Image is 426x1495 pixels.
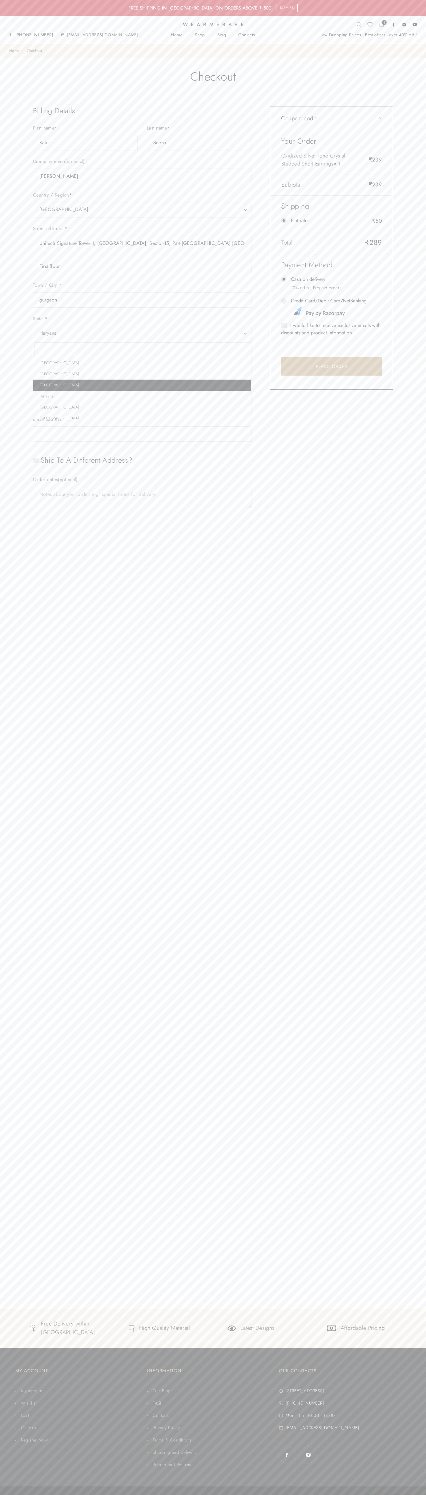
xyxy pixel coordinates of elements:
a: Dismiss [276,4,298,12]
a: Terms & Conditions [147,1437,279,1443]
a: Our Blog [147,1388,279,1394]
a: Contacts [232,32,261,38]
span: 1 [382,20,387,25]
span: Register Now [19,1437,48,1443]
span: ₹ [369,156,372,164]
div: Jaw Dropping Prices ! Best offers - over 40% off ! [321,32,417,38]
span: [STREET_ADDRESS] [284,1388,324,1394]
a: Coupon code [281,114,382,122]
th: Total [281,237,364,248]
a: Refund and Returns [147,1461,279,1468]
span: FAQ [151,1400,161,1406]
input: I would like to receive exclusive emails with discounts and product information [281,323,287,328]
label: State [33,315,251,326]
div: Affordable Pricing [341,1324,385,1333]
div: Payment Method [281,260,382,269]
label: Town / City [33,282,251,292]
input: Ship to a different address? [33,458,38,463]
li: Haryana [33,391,251,402]
a: Register Now [15,1437,147,1443]
span: (optional) [65,158,85,165]
span: Haryana [39,329,245,337]
span: 239 [369,156,382,164]
label: Cash on delivery [291,276,382,283]
a: Cart [15,1412,147,1418]
span: 239 [369,181,382,189]
span: Contacts [151,1412,170,1418]
li: [GEOGRAPHIC_DATA] [33,413,251,424]
span: My account [19,1388,44,1394]
a: Shop [189,32,211,38]
input: Apartment, suite, unit, etc. (optional) [33,259,251,274]
a: 1 [379,22,384,29]
a: Wishlist [15,1400,147,1406]
span: ₹ [369,181,372,189]
h3: Ship to a different address? [33,456,251,465]
abbr: required [167,125,170,131]
span: 50 [364,217,382,225]
div: Your order [281,137,382,146]
div: Latest Designs [240,1324,275,1333]
span: Checkout [27,48,42,54]
strong: × 1 [333,160,341,167]
label: First name [33,125,138,135]
abbr: required [62,416,64,423]
button: Place order [281,357,382,376]
a: Wearmerave [183,22,243,27]
span: Privacy Policy [151,1425,180,1431]
span: ₹ [372,217,375,225]
a: Home [9,48,19,54]
p: INFORMATION [147,1366,182,1375]
span: [EMAIL_ADDRESS][DOMAIN_NAME] [284,1425,359,1431]
span: Our Blog [151,1388,171,1394]
a: Checkout [15,1425,147,1431]
td: Oxidized Silver Tone Crystal Studded Short Earrings [281,151,364,168]
li: [GEOGRAPHIC_DATA] [33,369,251,380]
div: Free Delivery within [GEOGRAPHIC_DATA] [41,1320,99,1337]
span: Refund and Returns [151,1461,191,1468]
abbr: required [69,192,72,198]
th: Subtotal [281,180,364,189]
div: High Quality Material [139,1324,190,1333]
span: Wishlist [19,1400,37,1406]
span: Country / Region [33,202,251,217]
span: Wearmerave [183,22,247,27]
label: Flat rate: [291,217,382,225]
abbr: required [54,125,57,131]
abbr: required [45,315,47,322]
a: Shipping and Delivery [147,1449,279,1455]
a: [PHONE_NUMBER] [279,1400,411,1406]
a: [EMAIL_ADDRESS][DOMAIN_NAME] [279,1425,411,1431]
span: Cart [19,1412,29,1418]
label: Country / Region [33,192,251,202]
span: India [39,205,245,214]
a: FAQ [147,1400,279,1406]
p: OUR CONTACTS [279,1366,316,1375]
div: Shipping [281,201,382,211]
p: 10% off on Prepaid orders. [291,285,382,291]
a: Privacy Policy [147,1425,279,1431]
h1: Checkout [30,58,396,95]
a: My account [15,1388,147,1394]
li: [GEOGRAPHIC_DATA] [33,402,251,413]
span: I would like to receive exclusive emails with discounts and product information [281,322,380,336]
span: Terms & Conditions [151,1437,192,1443]
abbr: required [59,282,62,289]
abbr: required [64,225,67,232]
label: Credit Card/Debit Card/NetBanking [291,297,382,319]
a: [EMAIL_ADDRESS][DOMAIN_NAME] [67,32,138,38]
label: Street address [33,225,251,236]
label: Order notes [33,476,251,487]
label: Email address [33,416,251,426]
span: ₹ [365,237,369,248]
span: 289 [365,237,382,248]
li: [GEOGRAPHIC_DATA] [33,357,251,369]
span: State [33,326,251,341]
span: Shipping and Delivery [151,1449,197,1455]
span: [PHONE_NUMBER] [284,1400,324,1406]
a: [PHONE_NUMBER] [15,32,53,38]
a: Blog [211,32,232,38]
span: (optional) [58,476,78,483]
label: Last name [147,125,251,135]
